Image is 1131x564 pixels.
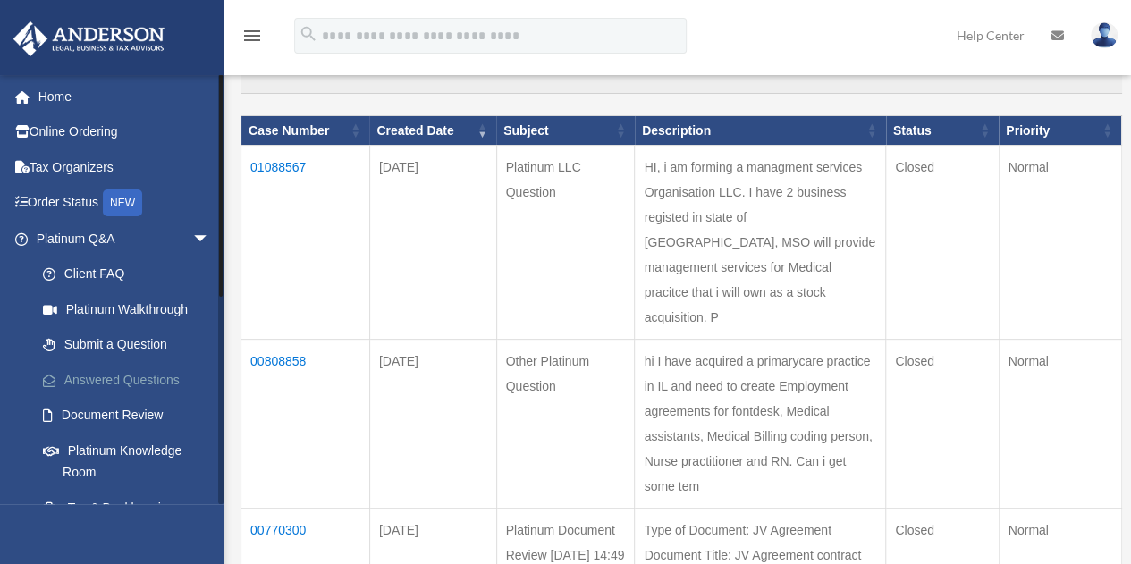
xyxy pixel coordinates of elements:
[1091,22,1118,48] img: User Pic
[299,24,318,44] i: search
[241,25,263,46] i: menu
[635,340,886,509] td: hi I have acquired a primarycare practice in IL and need to create Employment agreements for font...
[25,257,237,292] a: Client FAQ
[496,340,635,509] td: Other Platinum Question
[241,60,1122,94] input: Search:
[25,327,237,363] a: Submit a Question
[886,115,999,146] th: Status: activate to sort column ascending
[25,362,237,398] a: Answered Questions
[13,79,237,114] a: Home
[241,340,370,509] td: 00808858
[369,340,496,509] td: [DATE]
[241,146,370,340] td: 01088567
[25,291,237,327] a: Platinum Walkthrough
[103,189,142,216] div: NEW
[886,146,999,340] td: Closed
[25,398,237,434] a: Document Review
[496,115,635,146] th: Subject: activate to sort column ascending
[192,221,228,257] span: arrow_drop_down
[369,146,496,340] td: [DATE]
[25,490,237,547] a: Tax & Bookkeeping Packages
[8,21,170,56] img: Anderson Advisors Platinum Portal
[13,221,237,257] a: Platinum Q&Aarrow_drop_down
[13,185,237,222] a: Order StatusNEW
[635,146,886,340] td: HI, i am forming a managment services Organisation LLC. I have 2 business registed in state of [G...
[999,146,1121,340] td: Normal
[999,340,1121,509] td: Normal
[369,115,496,146] th: Created Date: activate to sort column ascending
[13,114,237,150] a: Online Ordering
[635,115,886,146] th: Description: activate to sort column ascending
[886,340,999,509] td: Closed
[241,31,263,46] a: menu
[496,146,635,340] td: Platinum LLC Question
[999,115,1121,146] th: Priority: activate to sort column ascending
[25,433,237,490] a: Platinum Knowledge Room
[13,149,237,185] a: Tax Organizers
[241,115,370,146] th: Case Number: activate to sort column ascending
